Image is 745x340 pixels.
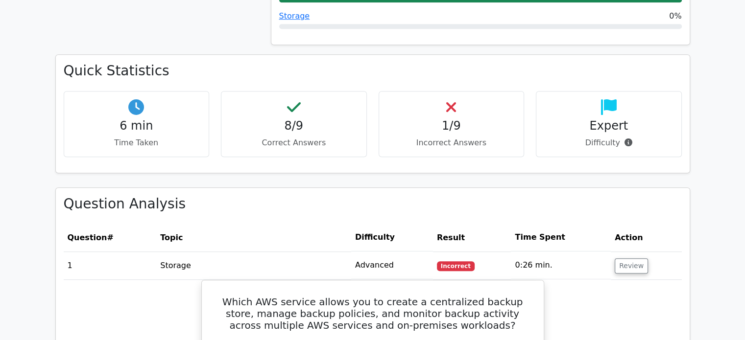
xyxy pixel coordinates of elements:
[72,119,201,133] h4: 6 min
[387,119,516,133] h4: 1/9
[214,296,532,331] h5: Which AWS service allows you to create a centralized backup store, manage backup policies, and mo...
[511,224,611,251] th: Time Spent
[64,224,157,251] th: #
[437,261,475,271] span: Incorrect
[615,258,648,273] button: Review
[64,63,682,79] h3: Quick Statistics
[229,137,359,149] p: Correct Answers
[351,251,433,279] td: Advanced
[68,233,107,242] span: Question
[544,119,673,133] h4: Expert
[72,137,201,149] p: Time Taken
[669,10,681,22] span: 0%
[611,224,681,251] th: Action
[156,251,351,279] td: Storage
[351,224,433,251] th: Difficulty
[64,196,682,212] h3: Question Analysis
[156,224,351,251] th: Topic
[544,137,673,149] p: Difficulty
[64,251,157,279] td: 1
[511,251,611,279] td: 0:26 min.
[387,137,516,149] p: Incorrect Answers
[433,224,511,251] th: Result
[229,119,359,133] h4: 8/9
[279,11,310,21] a: Storage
